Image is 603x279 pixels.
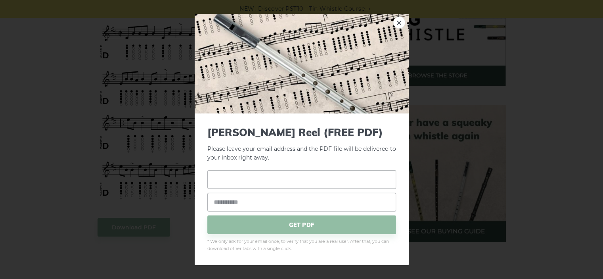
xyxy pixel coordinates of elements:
a: × [393,16,405,28]
span: * We only ask for your email once, to verify that you are a real user. After that, you can downlo... [207,238,396,252]
img: Tin Whistle Tab Preview [195,14,409,113]
span: GET PDF [207,216,396,234]
p: Please leave your email address and the PDF file will be delivered to your inbox right away. [207,126,396,162]
span: [PERSON_NAME] Reel (FREE PDF) [207,126,396,138]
